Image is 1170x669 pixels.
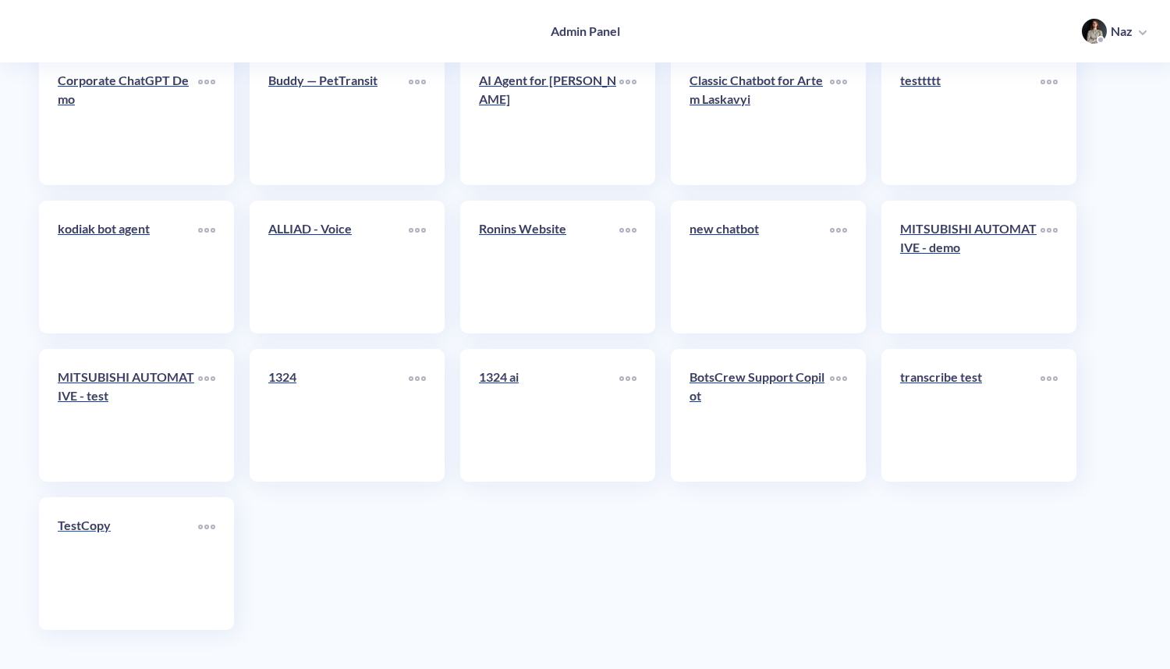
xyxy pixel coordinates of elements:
p: 1324 [268,368,409,386]
a: Buddy — PetTransit [268,71,409,166]
p: TestCopy [58,516,198,535]
p: kodiak bot agent [58,219,198,238]
p: Ronins Website [479,219,619,238]
p: Corporate ChatGPT Demo [58,71,198,109]
a: Classic Chatbot for Artem Laskavyi [690,71,830,166]
p: AI Agent for [PERSON_NAME] [479,71,619,109]
a: MITSUBISHI AUTOMATIVE - demo [900,219,1041,315]
h4: Admin Panel [551,23,620,38]
a: Corporate ChatGPT Demo [58,71,198,166]
a: testtttt [900,71,1041,166]
p: ALLIAD - Voice [268,219,409,238]
p: transcribe test [900,368,1041,386]
p: BotsCrew Support Copilot [690,368,830,405]
p: MITSUBISHI AUTOMATIVE - demo [900,219,1041,257]
p: 1324 ai [479,368,619,386]
p: Classic Chatbot for Artem Laskavyi [690,71,830,109]
p: new chatbot [690,219,830,238]
a: TestCopy [58,516,198,611]
p: MITSUBISHI AUTOMATIVE - test [58,368,198,405]
a: 1324 ai [479,368,619,463]
p: Buddy — PetTransit [268,71,409,90]
a: new chatbot [690,219,830,315]
a: AI Agent for [PERSON_NAME] [479,71,619,166]
p: Naz [1111,23,1133,40]
a: MITSUBISHI AUTOMATIVE - test [58,368,198,463]
a: 1324 [268,368,409,463]
a: BotsCrew Support Copilot [690,368,830,463]
a: ALLIAD - Voice [268,219,409,315]
a: Ronins Website [479,219,619,315]
button: user photoNaz [1074,17,1154,45]
p: testtttt [900,71,1041,90]
a: transcribe test [900,368,1041,463]
a: kodiak bot agent [58,219,198,315]
img: user photo [1082,19,1107,44]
